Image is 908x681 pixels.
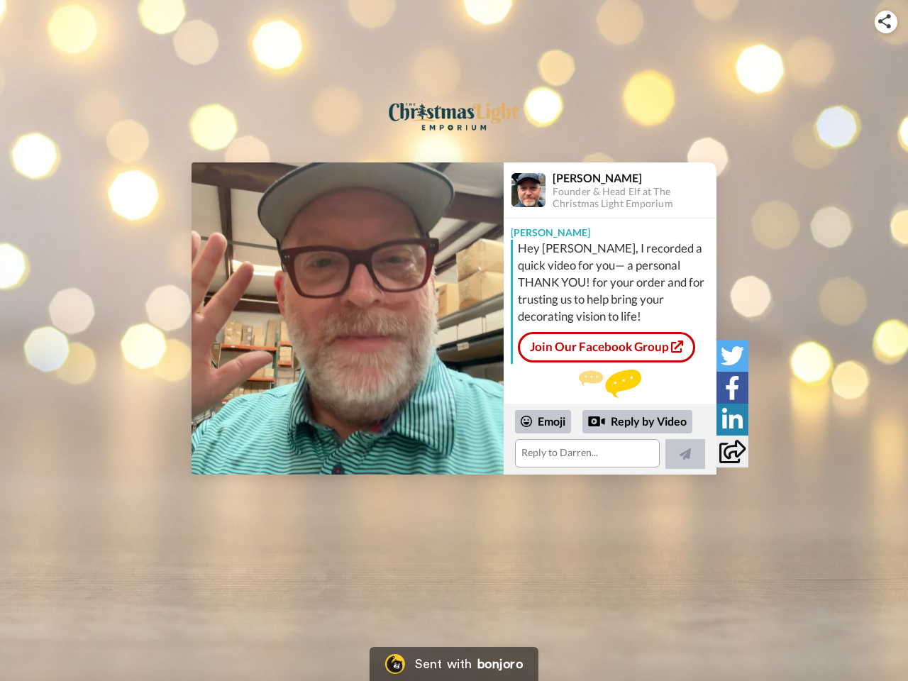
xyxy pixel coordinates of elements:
[553,186,716,210] div: Founder & Head Elf at The Christmas Light Emporium
[518,240,713,325] div: Hey [PERSON_NAME], I recorded a quick video for you— a personal THANK YOU! for your order and for...
[192,162,504,475] img: 692e670d-9848-417f-ad71-7f47645e4a6a-thumb.jpg
[504,218,716,240] div: [PERSON_NAME]
[588,413,605,430] div: Reply by Video
[515,410,571,433] div: Emoji
[579,370,641,398] img: message.svg
[878,14,891,28] img: ic_share.svg
[511,173,546,207] img: Profile Image
[376,89,532,141] img: logo
[518,332,695,362] a: Join Our Facebook Group
[504,370,716,421] div: Send [PERSON_NAME] a reply.
[553,171,716,184] div: [PERSON_NAME]
[582,410,692,434] div: Reply by Video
